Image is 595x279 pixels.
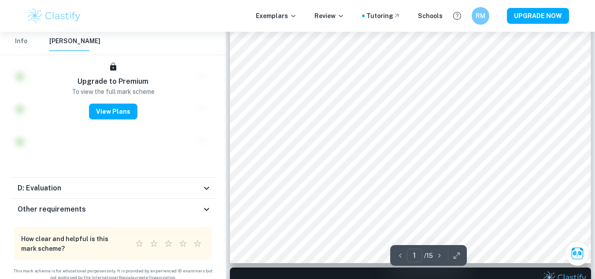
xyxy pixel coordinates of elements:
[89,104,137,119] button: View Plans
[11,199,215,220] div: Other requirements
[565,241,590,266] button: Ask Clai
[72,87,155,97] p: To view the full mark scheme
[18,183,61,193] h6: D: Evaluation
[450,8,465,23] button: Help and Feedback
[256,11,297,21] p: Exemplars
[18,204,86,215] h6: Other requirements
[26,7,82,25] img: Clastify logo
[472,7,489,25] button: RM
[418,11,443,21] a: Schools
[21,234,122,253] h6: How clear and helpful is this mark scheme?
[424,251,433,260] p: / 15
[11,32,32,51] button: Info
[11,178,215,199] div: D: Evaluation
[507,8,569,24] button: UPGRADE NOW
[475,11,485,21] h6: RM
[78,76,148,87] h6: Upgrade to Premium
[366,11,400,21] a: Tutoring
[49,32,100,51] button: [PERSON_NAME]
[314,11,344,21] p: Review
